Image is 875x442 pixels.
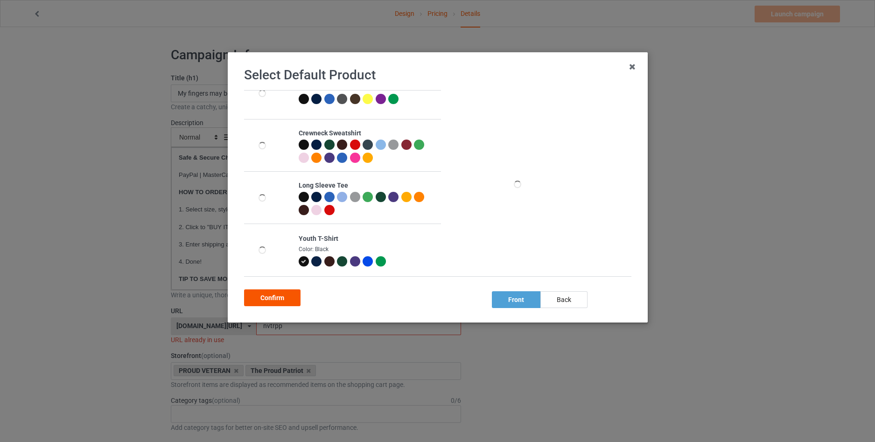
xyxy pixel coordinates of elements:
div: Youth T-Shirt [298,234,436,244]
h1: Select Default Product [244,67,631,84]
div: Crewneck Sweatshirt [298,129,436,138]
div: Confirm [244,289,301,306]
div: back [540,291,587,308]
div: front [491,291,540,308]
div: Color: Black [298,246,436,253]
div: Long Sleeve Tee [298,181,436,190]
